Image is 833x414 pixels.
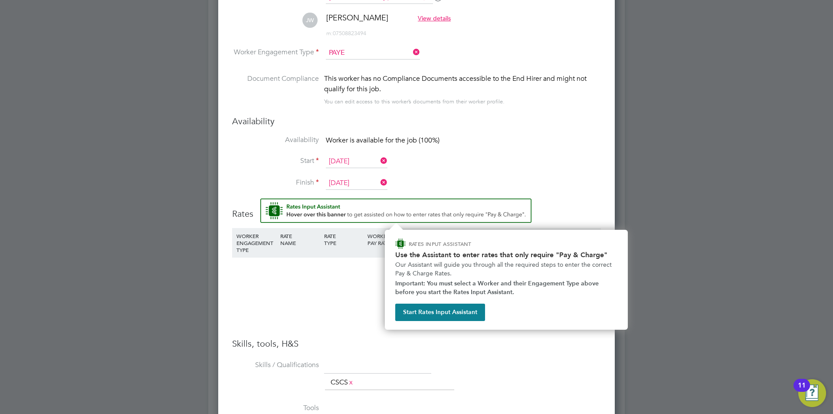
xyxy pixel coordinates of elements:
h2: Use the Assistant to enter rates that only require "Pay & Charge" [395,251,617,259]
div: WORKER ENGAGEMENT TYPE [234,228,278,258]
div: EMPLOYER COST [453,228,497,251]
div: AGENCY MARKUP [497,228,541,251]
h3: Rates [232,199,601,219]
p: RATES INPUT ASSISTANT [409,240,518,248]
div: RATE TYPE [322,228,366,251]
span: m: [326,30,333,37]
input: Select one [326,155,387,168]
input: Select one [326,177,387,190]
div: WORKER PAY RATE [365,228,409,251]
span: Worker is available for the job (100%) [326,136,439,145]
span: 07508823494 [326,30,366,37]
strong: Important: You must select a Worker and their Engagement Type above before you start the Rates In... [395,280,600,296]
span: [PERSON_NAME] [326,13,388,23]
label: Availability [232,136,319,145]
label: Skills / Qualifications [232,361,319,370]
label: Start [232,156,319,166]
li: CSCS [327,377,357,388]
img: ENGAGE Assistant Icon [395,238,406,249]
h3: Skills, tools, H&S [232,338,601,349]
div: HOLIDAY PAY [409,228,453,251]
a: x [348,377,354,388]
button: Start Rates Input Assistant [395,304,485,321]
div: How to input Rates that only require Pay & Charge [385,230,628,330]
p: Our Assistant will guide you through all the required steps to enter the correct Pay & Charge Rates. [395,261,617,278]
span: JW [302,13,318,28]
div: RATE NAME [278,228,322,251]
label: Worker Engagement Type [232,48,319,57]
h3: Availability [232,116,601,127]
label: Document Compliance [232,73,319,105]
div: No data found [241,273,592,282]
div: You can edit access to this worker’s documents from their worker profile. [324,96,505,107]
label: Finish [232,178,319,187]
input: Select one [326,46,420,60]
span: View details [418,14,451,22]
div: 11 [798,385,806,397]
div: This worker has no Compliance Documents accessible to the End Hirer and might not qualify for thi... [324,73,601,94]
div: AGENCY CHARGE RATE [541,228,570,258]
label: Tools [232,404,319,413]
button: Rate Assistant [260,199,531,223]
button: Open Resource Center, 11 new notifications [798,379,826,407]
